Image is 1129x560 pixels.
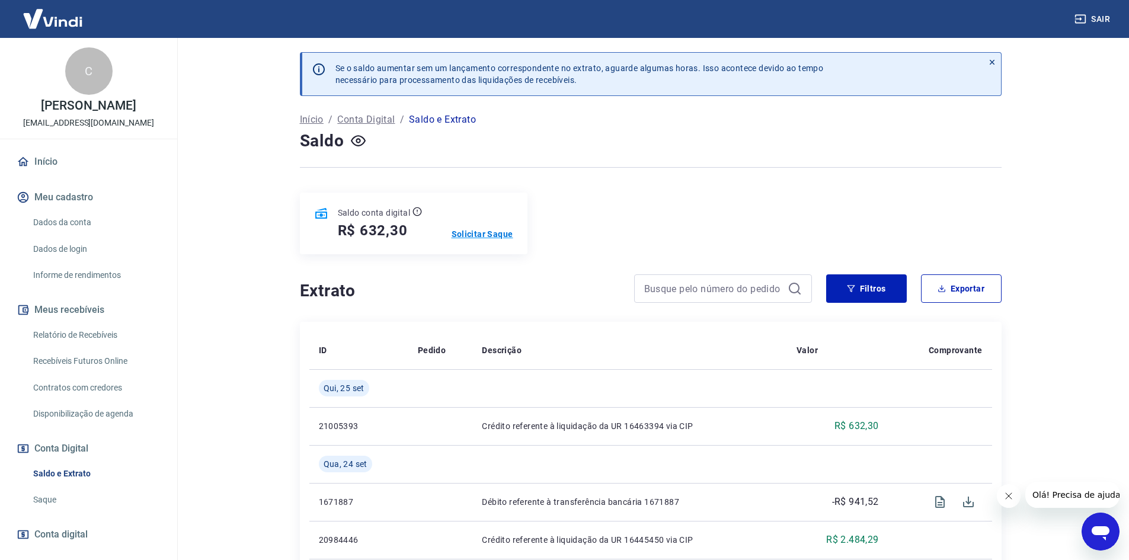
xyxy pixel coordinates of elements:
span: Olá! Precisa de ajuda? [7,8,100,18]
p: Pedido [418,344,446,356]
a: Solicitar Saque [452,228,513,240]
p: Débito referente à transferência bancária 1671887 [482,496,778,508]
p: Crédito referente à liquidação da UR 16463394 via CIP [482,420,778,432]
p: / [328,113,332,127]
p: -R$ 941,52 [832,495,879,509]
a: Saldo e Extrato [28,462,163,486]
button: Meu cadastro [14,184,163,210]
p: 20984446 [319,534,399,546]
button: Meus recebíveis [14,297,163,323]
p: Comprovante [929,344,982,356]
span: Conta digital [34,526,88,543]
p: Saldo e Extrato [409,113,476,127]
a: Disponibilização de agenda [28,402,163,426]
p: Saldo conta digital [338,207,411,219]
a: Início [300,113,324,127]
button: Filtros [826,274,907,303]
p: R$ 2.484,29 [826,533,878,547]
p: [PERSON_NAME] [41,100,136,112]
button: Conta Digital [14,436,163,462]
h4: Saldo [300,129,344,153]
a: Contratos com credores [28,376,163,400]
a: Recebíveis Futuros Online [28,349,163,373]
a: Início [14,149,163,175]
span: Visualizar [926,488,954,516]
a: Dados da conta [28,210,163,235]
h4: Extrato [300,279,620,303]
p: Crédito referente à liquidação da UR 16445450 via CIP [482,534,778,546]
span: Qua, 24 set [324,458,367,470]
div: C [65,47,113,95]
p: Se o saldo aumentar sem um lançamento correspondente no extrato, aguarde algumas horas. Isso acon... [335,62,824,86]
p: / [400,113,404,127]
a: Conta digital [14,521,163,548]
a: Dados de login [28,237,163,261]
h5: R$ 632,30 [338,221,408,240]
p: Valor [797,344,818,356]
a: Relatório de Recebíveis [28,323,163,347]
button: Sair [1072,8,1115,30]
p: R$ 632,30 [834,419,879,433]
a: Saque [28,488,163,512]
span: Qui, 25 set [324,382,364,394]
input: Busque pelo número do pedido [644,280,783,297]
p: ID [319,344,327,356]
p: 1671887 [319,496,399,508]
p: Descrição [482,344,522,356]
a: Conta Digital [337,113,395,127]
iframe: Botão para abrir a janela de mensagens [1082,513,1120,551]
img: Vindi [14,1,91,37]
button: Exportar [921,274,1002,303]
span: Download [954,488,983,516]
a: Informe de rendimentos [28,263,163,287]
p: 21005393 [319,420,399,432]
iframe: Mensagem da empresa [1025,482,1120,508]
iframe: Fechar mensagem [997,484,1021,508]
p: [EMAIL_ADDRESS][DOMAIN_NAME] [23,117,154,129]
